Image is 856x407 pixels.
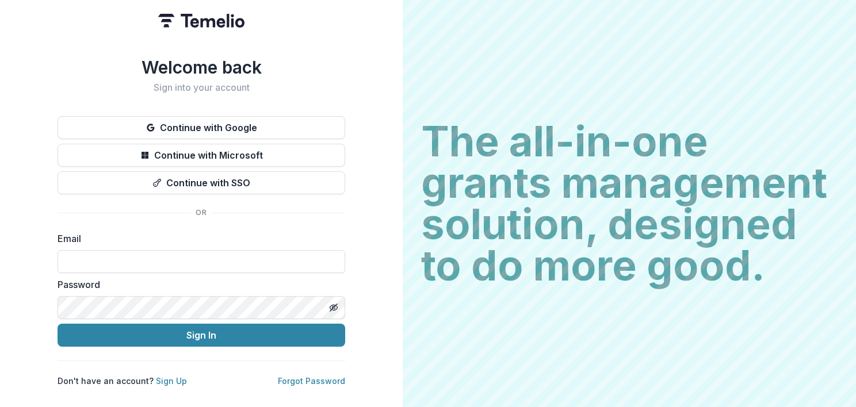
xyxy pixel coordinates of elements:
button: Toggle password visibility [324,298,343,317]
a: Sign Up [156,376,187,386]
button: Continue with SSO [58,171,345,194]
a: Forgot Password [278,376,345,386]
h1: Welcome back [58,57,345,78]
img: Temelio [158,14,244,28]
label: Password [58,278,338,291]
button: Continue with Microsoft [58,144,345,167]
h2: Sign into your account [58,82,345,93]
button: Continue with Google [58,116,345,139]
label: Email [58,232,338,245]
p: Don't have an account? [58,375,187,387]
button: Sign In [58,324,345,347]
